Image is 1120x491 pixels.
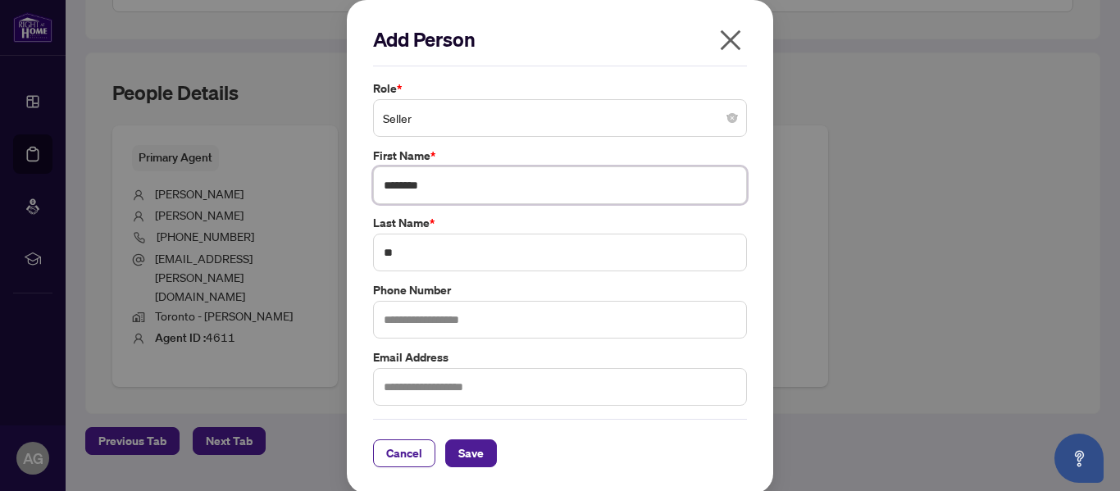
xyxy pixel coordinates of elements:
label: Email Address [373,348,747,366]
button: Open asap [1054,434,1104,483]
span: Save [458,440,484,466]
span: Cancel [386,440,422,466]
label: Last Name [373,214,747,232]
h2: Add Person [373,26,747,52]
button: Cancel [373,439,435,467]
button: Save [445,439,497,467]
label: First Name [373,147,747,165]
span: Seller [383,102,737,134]
span: close [717,27,744,53]
label: Role [373,80,747,98]
span: close-circle [727,113,737,123]
label: Phone Number [373,281,747,299]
